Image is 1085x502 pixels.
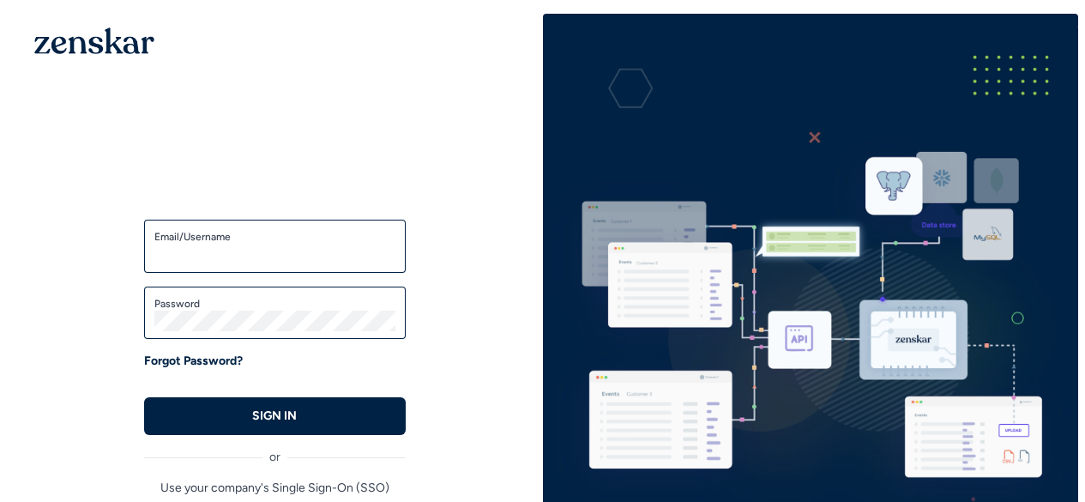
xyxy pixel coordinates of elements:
[144,353,243,370] a: Forgot Password?
[154,297,395,311] label: Password
[154,230,395,244] label: Email/Username
[144,435,406,466] div: or
[252,408,297,425] p: SIGN IN
[144,480,406,497] p: Use your company's Single Sign-On (SSO)
[144,397,406,435] button: SIGN IN
[34,27,154,54] img: 1OGAJ2xQqyY4LXKgY66KYq0eOWRCkrZdAb3gUhuVAqdWPZE9SRJmCz+oDMSn4zDLXe31Ii730ItAGKgCKgCCgCikA4Av8PJUP...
